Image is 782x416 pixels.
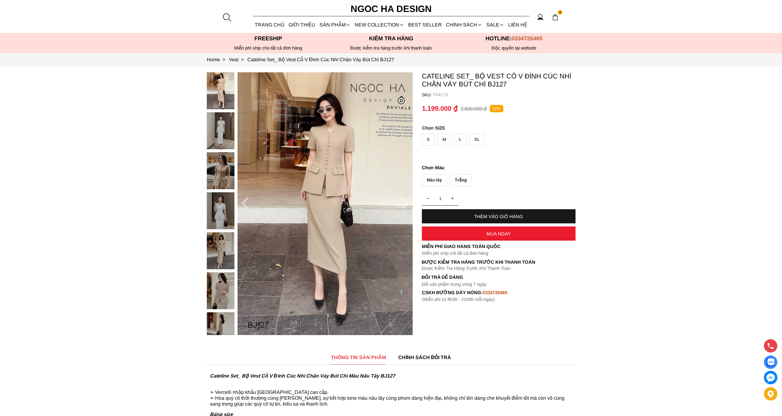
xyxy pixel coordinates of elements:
[207,57,229,62] a: Link to Home
[406,17,444,33] a: BEST SELLER
[207,72,234,109] img: Cateline Set_ Bộ Vest Cổ V Đính Cúc Nhí Chân Váy Bút Chì BJ127_mini_0
[210,384,572,407] p: ➣ Vercelli nhập khẩu [GEOGRAPHIC_DATA] cao cấp. ➣ Hóa quý cô thời thượng cùng [PERSON_NAME], sự k...
[453,35,576,42] p: Hotline:
[422,134,434,146] div: S
[247,57,395,62] a: Link to Cateline Set_ Bộ Vest Cổ V Đính Cúc Nhí Chân Váy Bút Chì BJ127
[767,358,774,366] img: Display image
[287,17,317,33] a: GIỚI THIỆU
[422,259,576,265] p: Được Kiểm Tra Hàng Trước Khi Thanh Toán
[450,174,472,186] div: Trắng
[422,125,576,130] p: SIZE
[422,174,447,186] div: Nâu tây
[331,354,386,361] span: THÔNG TIN SẢN PHẨM
[454,134,466,146] div: L
[422,282,487,287] font: Đổi sản phẩm trong vòng 7 ngày
[422,164,576,171] p: Màu
[207,152,234,189] img: Cateline Set_ Bộ Vest Cổ V Đính Cúc Nhí Chân Váy Bút Chì BJ127_mini_2
[207,272,234,309] img: Cateline Set_ Bộ Vest Cổ V Đính Cúc Nhí Chân Váy Bút Chì BJ127_mini_5
[506,17,529,33] a: LIÊN HỆ
[422,192,459,205] input: Quantity input
[422,290,483,295] font: cskh đường dây nóng:
[422,244,501,249] font: Miễn phí giao hàng toàn quốc
[369,35,413,42] font: Kiểm tra hàng
[317,17,352,33] div: SẢN PHẨM
[764,371,777,384] a: messenger
[238,72,413,335] img: Cateline Set_ Bộ Vest Cổ V Đính Cúc Nhí Chân Váy Bút Chì BJ127_0
[422,92,433,97] h6: SKU:
[207,312,234,349] img: Cateline Set_ Bộ Vest Cổ V Đính Cúc Nhí Chân Váy Bút Chì BJ127_mini_6
[422,266,576,271] p: Được Kiểm Tra Hàng Trước Khi Thanh Toán
[422,274,576,280] h6: Đổi trả dễ dàng
[433,92,576,97] p: TP4273
[330,45,453,51] p: Được kiểm tra hàng trước khi thanh toán
[422,231,576,236] div: MUA NGAY
[207,35,330,42] p: Freeship
[207,232,234,269] img: Cateline Set_ Bộ Vest Cổ V Đính Cúc Nhí Chân Váy Bút Chì BJ127_mini_4
[558,10,563,15] span: 4
[764,355,777,369] a: Display image
[422,214,576,219] div: THÊM VÀO GIỎ HÀNG
[470,134,485,146] div: XL
[512,35,542,42] span: 0334726465
[461,106,487,112] p: 2.500.000 ₫
[444,17,484,33] div: Chính sách
[229,57,247,62] a: Link to Vest
[422,297,495,302] font: (Miễn phí từ 8h30 - 21h00 mỗi ngày)
[422,72,576,88] p: Cateline Set_ Bộ Vest Cổ V Đính Cúc Nhí Chân Váy Bút Chì BJ127
[238,57,246,62] span: >
[207,192,234,229] img: Cateline Set_ Bộ Vest Cổ V Đính Cúc Nhí Chân Váy Bút Chì BJ127_mini_3
[438,134,451,146] div: M
[483,290,507,295] font: 0334726465
[552,14,559,21] img: img-CART-ICON-ksit0nf1
[253,17,287,33] a: TRANG CHỦ
[398,354,451,361] span: CHÍNH SÁCH ĐỔI TRẢ
[484,17,506,33] a: SALE
[210,373,395,378] strong: Cateline Set_ Bộ Vest Cổ V Đính Cúc Nhí Chân Váy Bút Chì Màu Nâu Tây BJ127
[352,17,406,33] a: NEW COLLECTION
[220,57,228,62] span: >
[422,105,458,113] p: 1.199.000 ₫
[345,2,437,16] a: Ngoc Ha Design
[490,105,503,113] p: 52%
[422,250,488,256] font: Miễn phí ship với tất cả đơn hàng
[207,112,234,149] img: Cateline Set_ Bộ Vest Cổ V Đính Cúc Nhí Chân Váy Bút Chì BJ127_mini_1
[207,45,330,51] div: Miễn phí ship cho tất cả đơn hàng
[453,45,576,51] h6: Độc quyền tại website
